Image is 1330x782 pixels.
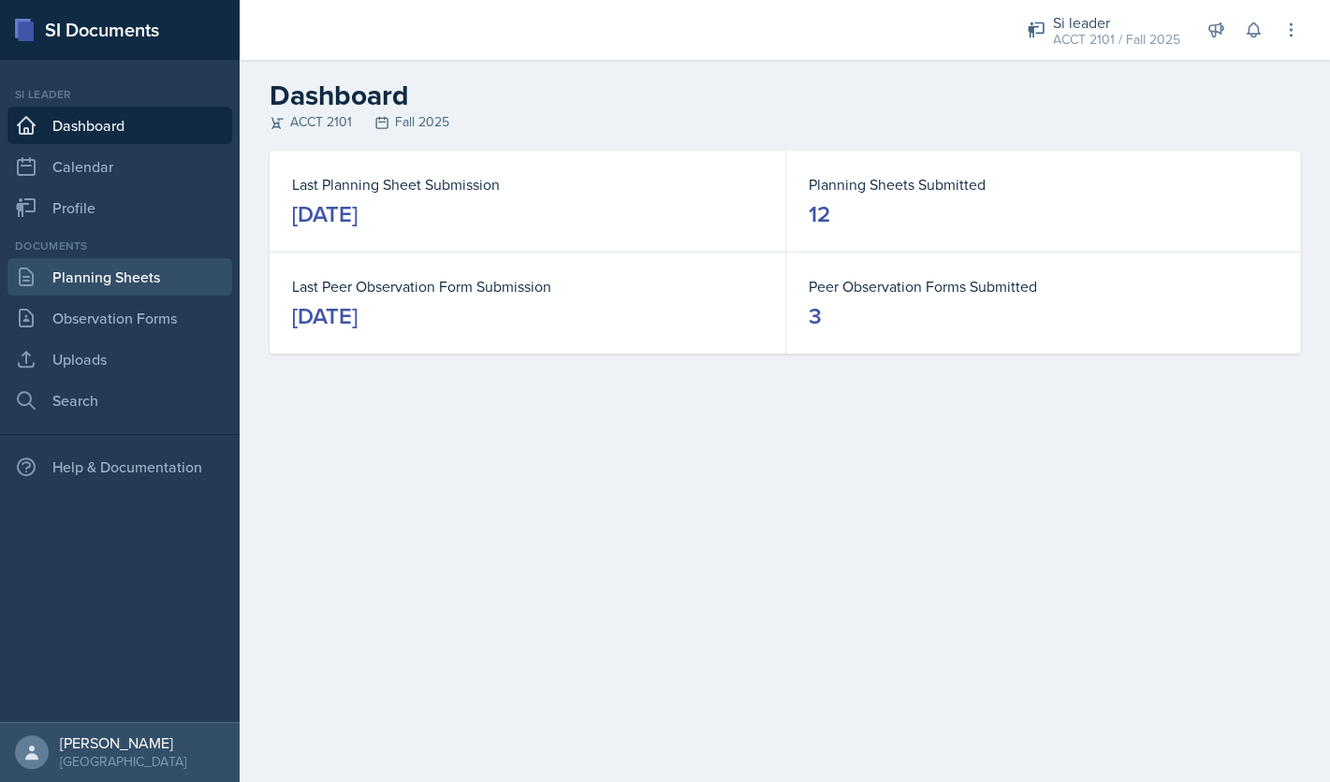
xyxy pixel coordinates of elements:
[7,86,232,103] div: Si leader
[7,189,232,226] a: Profile
[809,275,1279,297] dt: Peer Observation Forms Submitted
[7,238,232,254] div: Documents
[7,299,232,337] a: Observation Forms
[809,199,830,229] div: 12
[292,199,358,229] div: [DATE]
[270,79,1300,112] h2: Dashboard
[60,733,186,752] div: [PERSON_NAME]
[7,340,232,378] a: Uploads
[292,173,763,195] dt: Last Planning Sheet Submission
[7,382,232,419] a: Search
[7,107,232,144] a: Dashboard
[7,258,232,296] a: Planning Sheets
[7,148,232,185] a: Calendar
[1053,30,1180,50] div: ACCT 2101 / Fall 2025
[292,301,358,331] div: [DATE]
[60,752,186,771] div: [GEOGRAPHIC_DATA]
[292,275,763,297] dt: Last Peer Observation Form Submission
[809,173,1279,195] dt: Planning Sheets Submitted
[809,301,822,331] div: 3
[1053,11,1180,34] div: Si leader
[7,448,232,485] div: Help & Documentation
[270,112,1300,132] div: ACCT 2101 Fall 2025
